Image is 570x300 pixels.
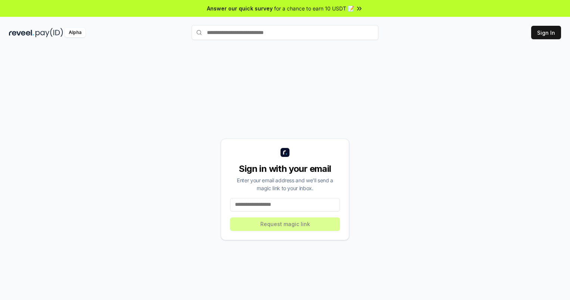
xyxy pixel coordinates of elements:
img: logo_small [281,148,289,157]
div: Enter your email address and we’ll send a magic link to your inbox. [230,176,340,192]
span: Answer our quick survey [207,4,273,12]
div: Alpha [65,28,86,37]
button: Sign In [531,26,561,39]
img: pay_id [35,28,63,37]
span: for a chance to earn 10 USDT 📝 [274,4,354,12]
img: reveel_dark [9,28,34,37]
div: Sign in with your email [230,163,340,175]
